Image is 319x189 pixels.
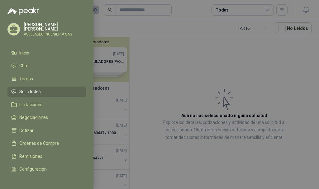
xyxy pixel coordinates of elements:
[19,128,34,133] span: Cotizar
[7,7,39,15] img: Logo peakr
[7,138,86,149] a: Órdenes de Compra
[19,102,42,107] span: Licitaciones
[19,154,42,159] span: Remisiones
[19,63,29,68] span: Chat
[24,32,86,36] p: ASELLASEG INGENIERIA SAS
[19,76,33,81] span: Tareas
[19,50,29,55] span: Inicio
[24,22,86,31] p: [PERSON_NAME] [PERSON_NAME]
[7,112,86,123] a: Negociaciones
[7,48,86,58] a: Inicio
[7,73,86,84] a: Tareas
[7,164,86,175] a: Configuración
[7,87,86,97] a: Solicitudes
[19,115,48,120] span: Negociaciones
[19,89,41,94] span: Solicitudes
[7,151,86,162] a: Remisiones
[7,125,86,136] a: Cotizar
[19,167,47,172] span: Configuración
[7,61,86,71] a: Chat
[7,99,86,110] a: Licitaciones
[19,141,59,146] span: Órdenes de Compra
